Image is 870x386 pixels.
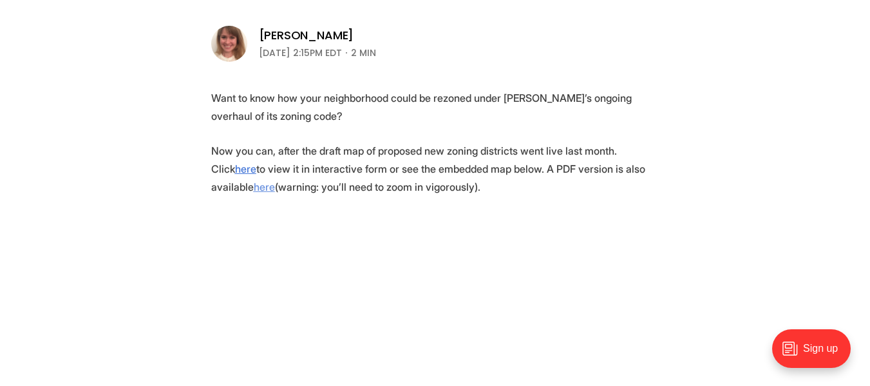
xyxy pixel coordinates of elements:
p: Want to know how your neighborhood could be rezoned under [PERSON_NAME]’s ongoing overhaul of its... [211,89,659,125]
img: Sarah Vogelsong [211,26,247,62]
p: Now you can, after the draft map of proposed new zoning districts went live last month. Click to ... [211,142,659,196]
iframe: portal-trigger [761,323,870,386]
span: 2 min [351,45,376,61]
time: [DATE] 2:15PM EDT [259,45,342,61]
a: here [254,180,275,193]
a: here [235,162,256,175]
a: [PERSON_NAME] [259,28,354,43]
